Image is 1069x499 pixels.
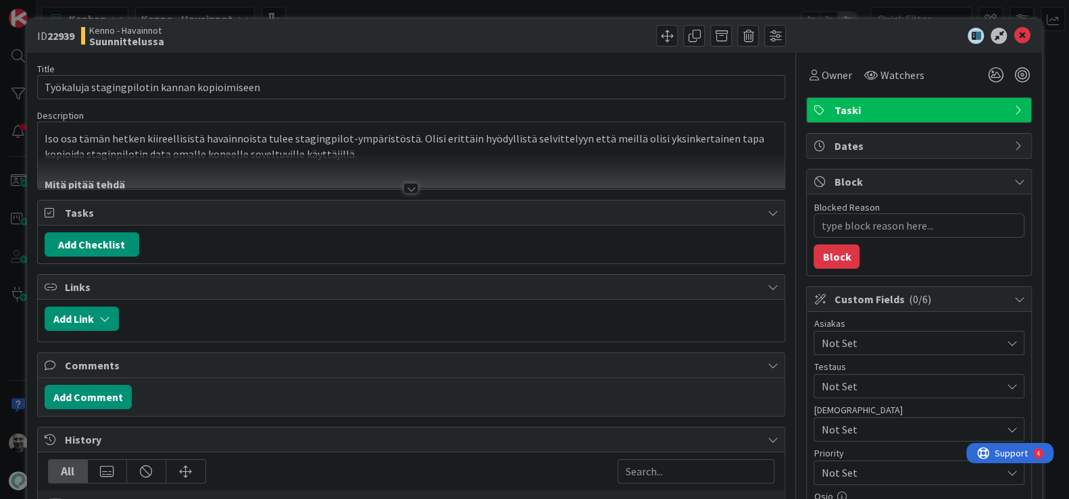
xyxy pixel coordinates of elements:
input: Search... [618,459,774,483]
b: Suunnittelussa [89,36,164,47]
span: Block [834,174,1007,190]
div: Priority [814,448,1024,458]
span: Tasks [65,205,761,221]
span: Links [65,279,761,295]
span: Watchers [880,67,924,83]
span: ( 0/6 ) [908,292,930,306]
span: ID [37,28,74,44]
span: Taski [834,102,1007,118]
div: 4 [70,5,74,16]
div: All [49,460,88,483]
span: Owner [821,67,851,83]
div: [DEMOGRAPHIC_DATA] [814,405,1024,415]
span: Custom Fields [834,291,1007,307]
span: Support [28,2,61,18]
span: Not Set [821,335,1001,351]
button: Block [814,244,860,269]
span: Kenno - Havainnot [89,25,164,36]
div: Asiakas [814,319,1024,328]
span: Description [37,109,84,122]
span: Not Set [821,378,1001,394]
span: Not Set [821,421,1001,438]
b: 22939 [47,29,74,43]
button: Add Checklist [45,232,139,257]
button: Add Comment [45,385,132,409]
div: Testaus [814,362,1024,371]
span: History [65,431,761,448]
span: Not Set [821,463,994,482]
span: Comments [65,357,761,373]
span: Dates [834,138,1007,154]
label: Title [37,63,55,75]
p: Iso osa tämän hetken kiireellisistä havainnoista tulee stagingpilot-ympäristöstä. Olisi erittäin ... [45,131,778,161]
button: Add Link [45,307,119,331]
label: Blocked Reason [814,201,879,213]
input: type card name here... [37,75,786,99]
